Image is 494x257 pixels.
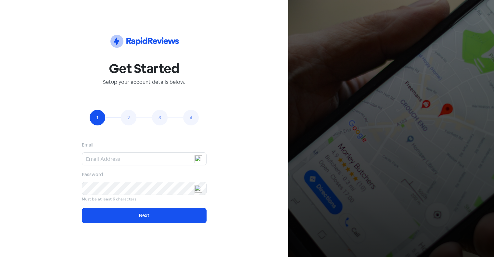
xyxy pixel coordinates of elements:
img: npw-badge-icon-locked.svg [195,185,202,193]
input: Email Address [82,152,207,165]
span: Setup your account details below. [103,79,185,85]
a: 4 [183,110,199,125]
label: Email [82,142,93,148]
a: 1 [90,110,105,125]
img: npw-badge-icon-locked.svg [195,155,202,163]
label: Password [82,171,103,178]
a: 3 [152,110,168,125]
a: 2 [121,110,136,125]
h1: Get Started [82,61,207,76]
button: Next [82,208,207,223]
small: Must be at least 6 characters [82,196,136,202]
